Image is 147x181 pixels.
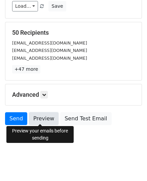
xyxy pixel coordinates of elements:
a: Load... [12,1,38,11]
small: [EMAIL_ADDRESS][DOMAIN_NAME] [12,48,87,53]
h5: 50 Recipients [12,29,135,36]
div: Preview your emails before sending [6,126,74,143]
a: Send Test Email [60,112,111,125]
small: [EMAIL_ADDRESS][DOMAIN_NAME] [12,40,87,46]
iframe: Chat Widget [113,149,147,181]
h5: Advanced [12,91,135,98]
button: Save [48,1,66,11]
small: [EMAIL_ADDRESS][DOMAIN_NAME] [12,56,87,61]
a: Send [5,112,27,125]
a: Preview [29,112,59,125]
a: +47 more [12,65,40,73]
